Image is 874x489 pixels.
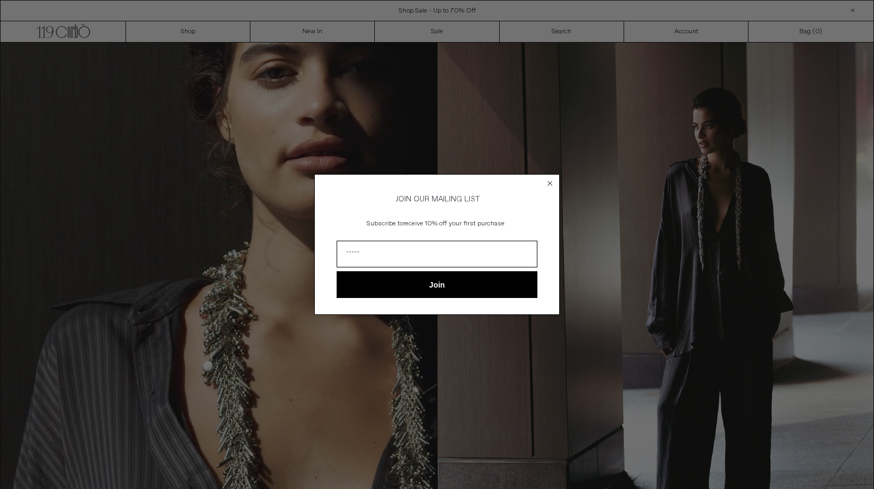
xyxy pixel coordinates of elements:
input: Email [337,241,537,267]
button: Close dialog [544,178,555,189]
button: Join [337,271,537,298]
span: JOIN OUR MAILING LIST [394,194,480,204]
span: receive 10% off your first purchase [403,219,505,228]
span: Subscribe to [367,219,403,228]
